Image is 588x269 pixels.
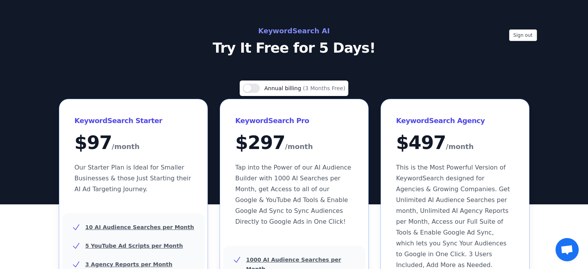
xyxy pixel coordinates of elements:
[235,115,353,127] h3: KeywordSearch Pro
[396,115,514,127] h3: KeywordSearch Agency
[75,164,191,193] span: Our Starter Plan is Ideal for Smaller Businesses & those Just Starting their AI Ad Targeting Jour...
[85,243,183,249] u: 5 YouTube Ad Scripts per Month
[264,85,303,91] span: Annual billing
[75,133,192,153] div: $ 97
[112,140,140,153] span: /month
[85,224,194,230] u: 10 AI Audience Searches per Month
[396,164,510,269] span: This is the Most Powerful Version of KeywordSearch designed for Agencies & Growing Companies. Get...
[509,29,537,41] button: Sign out
[396,133,514,153] div: $ 497
[285,140,313,153] span: /month
[235,164,351,225] span: Tap into the Power of our AI Audience Builder with 1000 AI Searches per Month, get Access to all ...
[303,85,346,91] span: (3 Months Free)
[85,261,172,267] u: 3 Agency Reports per Month
[75,115,192,127] h3: KeywordSearch Starter
[121,25,467,37] h2: KeywordSearch AI
[235,133,353,153] div: $ 297
[556,238,579,261] div: Open de chat
[121,40,467,56] p: Try It Free for 5 Days!
[446,140,474,153] span: /month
